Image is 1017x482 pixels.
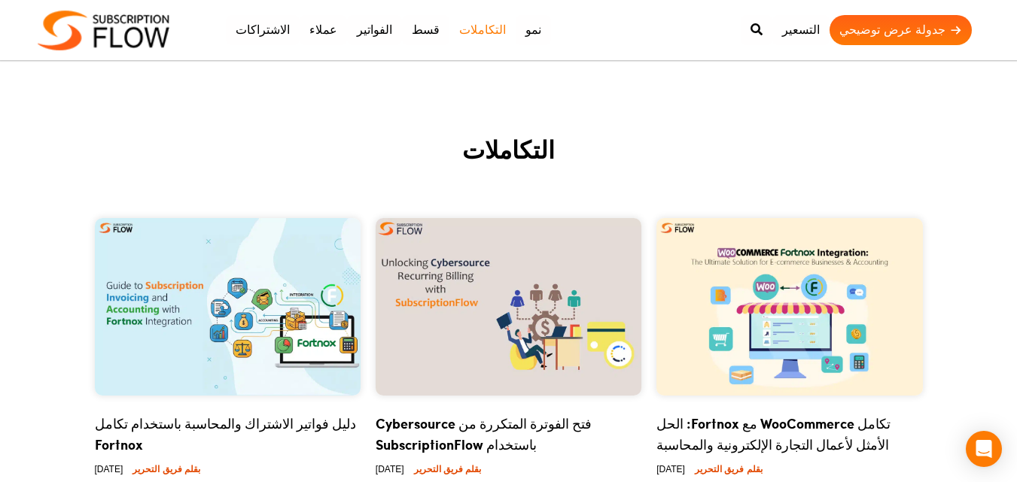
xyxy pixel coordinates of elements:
font: عملاء [309,23,337,36]
font: التسعير [782,23,820,36]
a: بقلم فريق التحرير [126,460,206,478]
a: دليل فواتير الاشتراك والمحاسبة باستخدام تكامل Fortnox [95,414,356,454]
div: Open Intercom Messenger [966,431,1002,467]
font: جدولة عرض توضيحي [839,23,945,36]
img: فواتير الاشتراك والمحاسبة مع تكامل Fortnox [95,218,361,396]
a: الاشتراكات [226,15,300,45]
a: التسعير [772,15,830,45]
img: الفوترة المتكررة من Cybersource [376,218,641,396]
a: الفواتير [347,15,402,45]
a: تكامل WooCommerce مع Fortnox: الحل الأمثل لأعمال التجارة الإلكترونية والمحاسبة [656,414,891,454]
font: [DATE] [95,464,123,474]
font: بقلم فريق التحرير [132,464,200,474]
font: الاشتراكات [236,23,290,36]
font: [DATE] [376,464,404,474]
a: التكاملات [449,15,516,45]
a: عملاء [300,15,347,45]
img: تدفق الاشتراك [38,11,169,50]
a: بقلم فريق التحرير [689,460,769,478]
font: التكاملات [459,23,506,36]
img: التكامل مع WooCommerce fortnox [656,218,922,396]
font: قسط [412,23,440,36]
font: نمو [525,23,541,36]
font: بقلم فريق التحرير [414,464,482,474]
font: التكاملات [462,137,555,164]
font: بقلم فريق التحرير [695,464,763,474]
a: نمو [516,15,551,45]
font: الفواتير [357,23,392,36]
font: [DATE] [656,464,685,474]
a: جدولة عرض توضيحي [830,15,972,45]
a: قسط [402,15,449,45]
a: فتح الفوترة المتكررة من Cybersource باستخدام SubscriptionFlow [376,414,592,454]
a: بقلم فريق التحرير [408,460,488,478]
